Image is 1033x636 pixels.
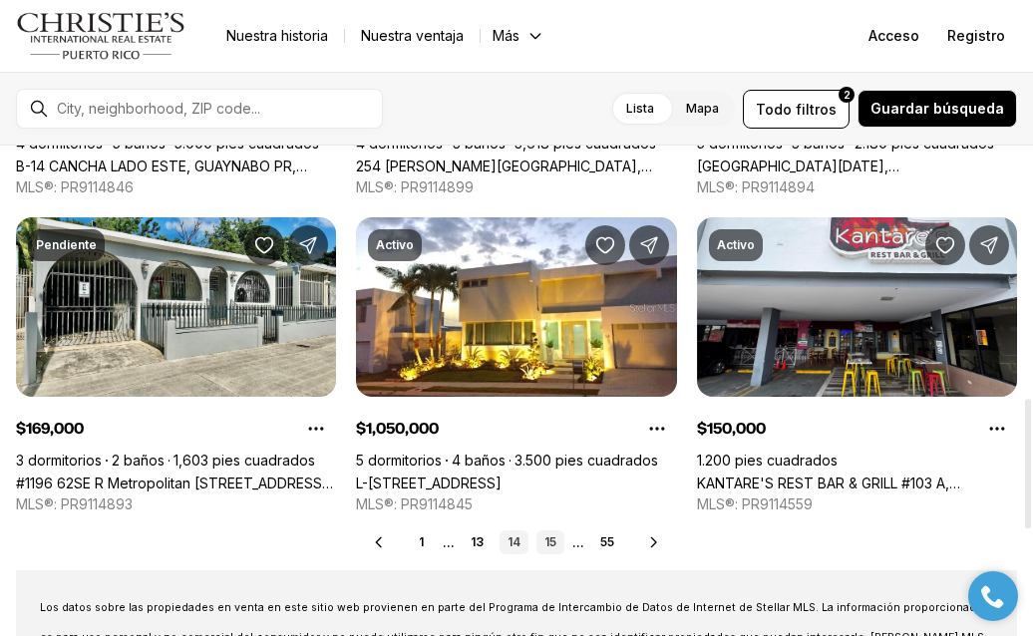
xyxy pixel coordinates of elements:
font: filtros [796,101,837,118]
font: Guardar búsqueda [870,100,1004,117]
button: Registro [935,16,1017,56]
font: Lista [626,101,654,116]
font: ... [443,535,455,550]
a: Nuestra historia [210,22,344,50]
font: Acceso [868,27,919,44]
button: Más [481,22,556,50]
a: Nuestra ventaja [345,22,480,50]
nav: Paginación [411,530,622,554]
button: Acceso [857,16,931,56]
button: Guardar Propiedad: #1196 62SE R Metropolitan 1196 CALLE 62SE REPARTO METROPOLITANO [244,225,284,265]
font: 13 [471,534,484,549]
font: ... [572,535,584,550]
button: Guardar Propiedad: L-2 CALLE LOS GAVILANES [585,225,625,265]
button: Todofiltros2 [743,90,850,129]
button: Opciones de propiedad [977,409,1017,449]
img: logo [16,12,186,60]
font: Mapa [686,101,719,116]
font: 55 [600,534,614,549]
a: 419 SAGRADO CORAZÓN, SAN JUAN PR, 00926 [697,158,1017,174]
font: 1 [419,534,424,549]
font: Todo [756,101,792,118]
font: Activo [376,237,414,252]
font: 15 [544,534,556,549]
a: B-14 CANCHA LADO ESTE, GUAYNABO PR, 00969 [16,158,336,174]
a: 254 MANUEL F. ROSSY, SAN JUAN PR, 00918 [356,158,676,174]
a: #1196 62SE R Metropolitan 1196 CALLE 62SE REPARTO METROPOLITANO, SAN JUAN PR, 00921 [16,475,336,491]
button: Opciones de propiedad [296,409,336,449]
a: KANTARE'S REST BAR & GRILL #103 A, CAROLINA PR, 00979 [697,475,1017,491]
button: Opciones de propiedad [637,409,677,449]
font: 2 [844,89,851,101]
font: Activo [717,237,755,252]
button: Compartir propiedad [288,225,328,265]
font: Nuestra ventaja [361,27,464,44]
font: Registro [947,27,1005,44]
font: Nuestra historia [226,27,328,44]
button: Guardar propiedad: KANTARE'S REST BAR & GRILL #103 A [925,225,965,265]
font: Pendiente [36,237,97,252]
button: Guardar búsqueda [858,90,1017,128]
font: Más [493,27,519,44]
button: Compartir propiedad [629,225,669,265]
a: L-2 CALLE LOS GAVILANES, GUAYNABO PR, 00969 [356,475,502,491]
button: Compartir propiedad [969,225,1009,265]
font: 14 [508,534,520,549]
